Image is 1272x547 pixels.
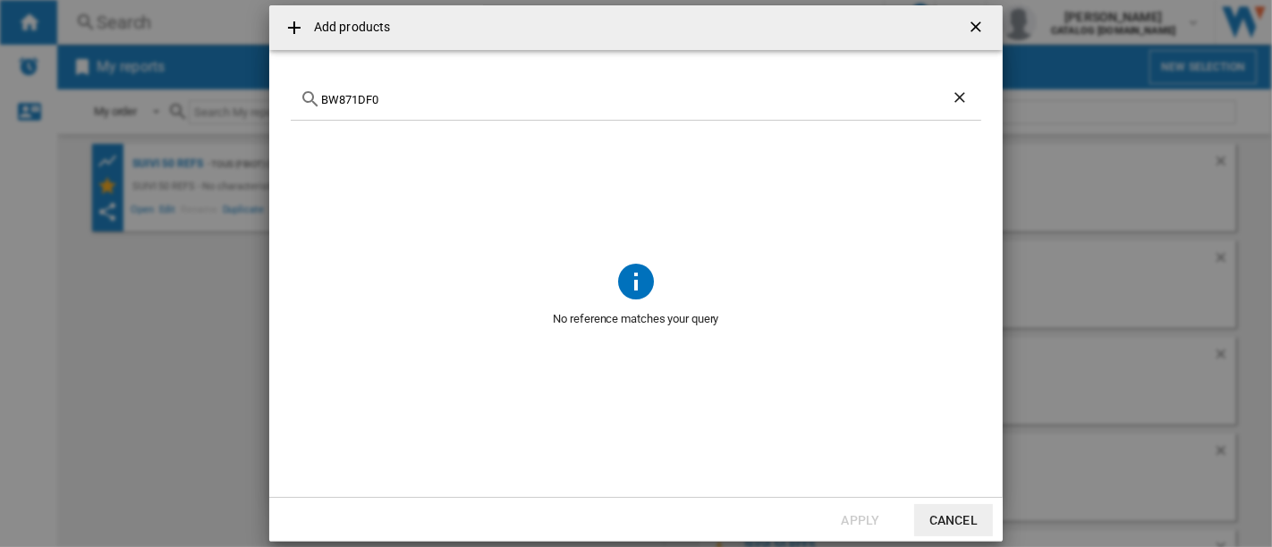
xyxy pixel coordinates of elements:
md-dialog: Add products ... [269,5,1003,542]
button: Cancel [914,504,993,536]
span: No reference matches your query [291,302,981,336]
button: getI18NText('BUTTONS.CLOSE_DIALOG') [960,10,996,46]
ng-md-icon: getI18NText('BUTTONS.CLOSE_DIALOG') [967,18,988,39]
h4: Add products [305,19,390,37]
ng-md-icon: Clear search [951,88,972,110]
input: Search for a product [321,93,951,106]
button: Apply [821,504,900,536]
